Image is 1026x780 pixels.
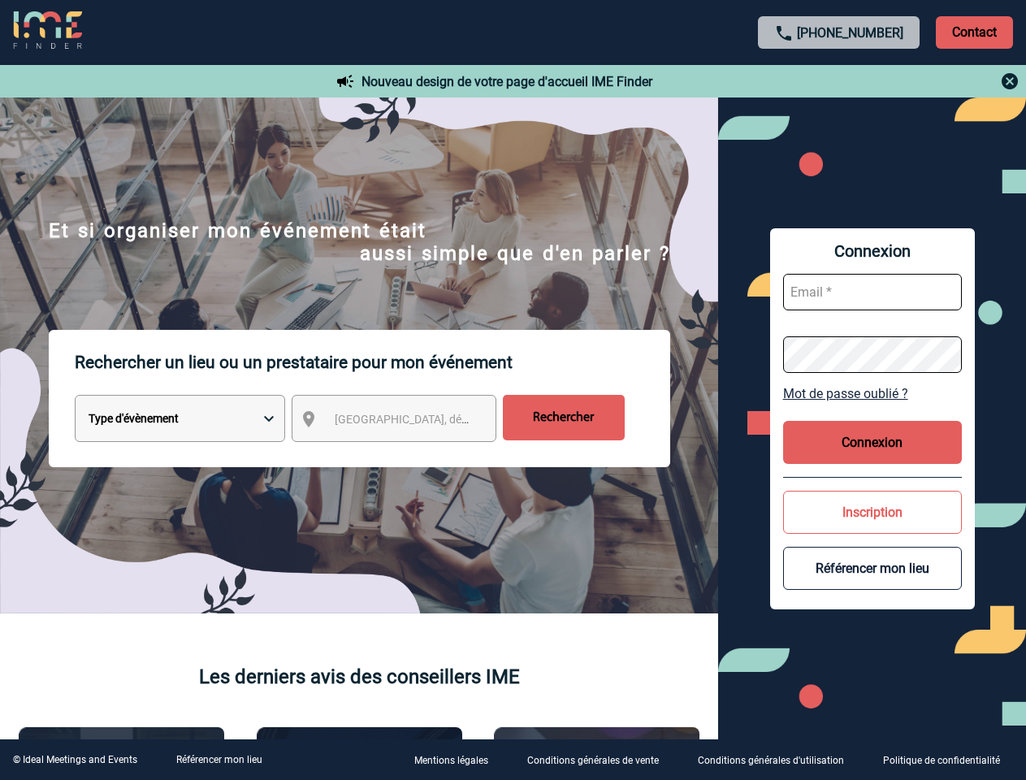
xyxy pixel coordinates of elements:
[527,756,659,767] p: Conditions générales de vente
[503,395,625,440] input: Rechercher
[936,16,1013,49] p: Contact
[783,386,962,401] a: Mot de passe oublié ?
[698,756,844,767] p: Conditions générales d'utilisation
[783,241,962,261] span: Connexion
[414,756,488,767] p: Mentions légales
[870,752,1026,768] a: Politique de confidentialité
[883,756,1000,767] p: Politique de confidentialité
[783,421,962,464] button: Connexion
[685,752,870,768] a: Conditions générales d'utilisation
[514,752,685,768] a: Conditions générales de vente
[783,491,962,534] button: Inscription
[176,754,262,765] a: Référencer mon lieu
[75,330,670,395] p: Rechercher un lieu ou un prestataire pour mon événement
[13,754,137,765] div: © Ideal Meetings and Events
[335,413,561,426] span: [GEOGRAPHIC_DATA], département, région...
[797,25,903,41] a: [PHONE_NUMBER]
[783,547,962,590] button: Référencer mon lieu
[401,752,514,768] a: Mentions légales
[783,274,962,310] input: Email *
[774,24,794,43] img: call-24-px.png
